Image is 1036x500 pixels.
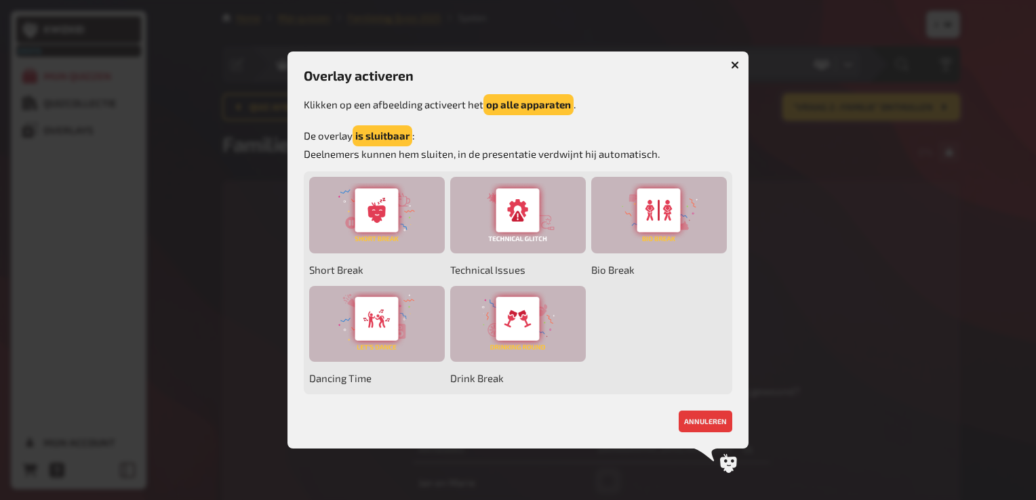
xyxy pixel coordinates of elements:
p: Klikken op een afbeelding activeert het . [304,94,732,115]
span: Bio Break [591,259,727,280]
div: Drink Break [450,286,586,362]
button: op alle apparaten [483,94,574,115]
div: Technical Issues [450,177,586,253]
div: Short Break [309,177,445,253]
span: Drink Break [450,367,586,389]
p: De overlay : Deelnemers kunnen hem sluiten, in de presentatie verdwijnt hij automatisch. [304,125,732,162]
div: Dancing Time [309,286,445,362]
div: Bio Break [591,177,727,253]
button: Annuleren [679,411,732,432]
h3: Overlay activeren [304,68,732,83]
span: Dancing Time [309,367,445,389]
button: is sluitbaar [353,125,412,146]
span: Technical Issues [450,259,586,280]
span: Short Break [309,259,445,280]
